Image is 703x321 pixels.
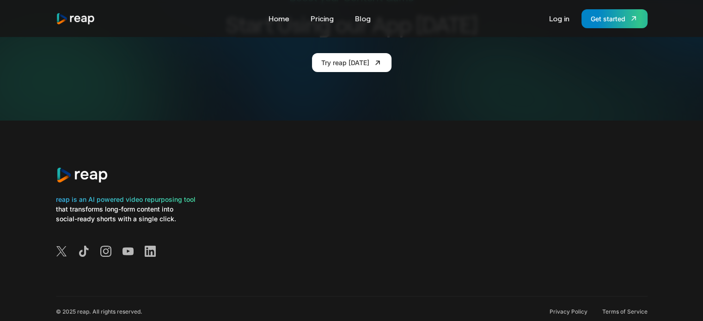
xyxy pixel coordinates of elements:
[602,308,648,315] a: Terms of Service
[56,308,142,315] div: © 2025 reap. All rights reserved.
[56,204,196,224] div: that transforms long-form content into social-ready shorts with a single click.
[321,58,369,67] div: Try reap [DATE]
[591,14,625,24] div: Get started
[581,9,648,28] a: Get started
[312,53,391,72] a: Try reap [DATE]
[56,194,196,204] div: reap is an AI powered video repurposing tool
[306,11,338,26] a: Pricing
[56,12,96,25] a: home
[56,12,96,25] img: reap logo
[550,308,587,315] a: Privacy Policy
[264,11,294,26] a: Home
[544,11,574,26] a: Log in
[350,11,375,26] a: Blog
